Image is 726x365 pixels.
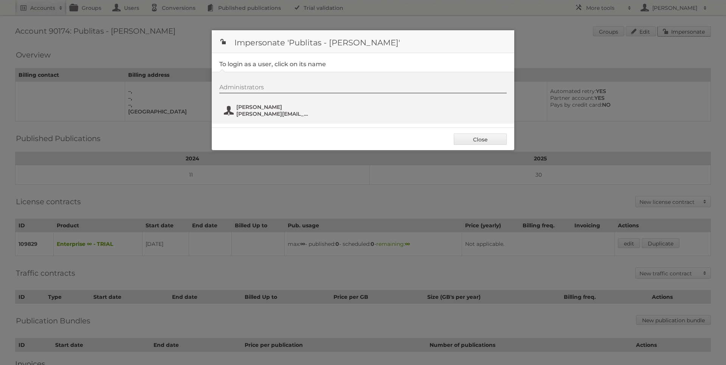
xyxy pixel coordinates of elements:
[454,134,507,145] a: Close
[223,103,312,118] button: [PERSON_NAME] [PERSON_NAME][EMAIL_ADDRESS][DOMAIN_NAME]
[212,30,514,53] h1: Impersonate 'Publitas - [PERSON_NAME]'
[219,61,326,68] legend: To login as a user, click on its name
[219,84,507,93] div: Administrators
[236,104,310,110] span: [PERSON_NAME]
[236,110,310,117] span: [PERSON_NAME][EMAIL_ADDRESS][DOMAIN_NAME]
